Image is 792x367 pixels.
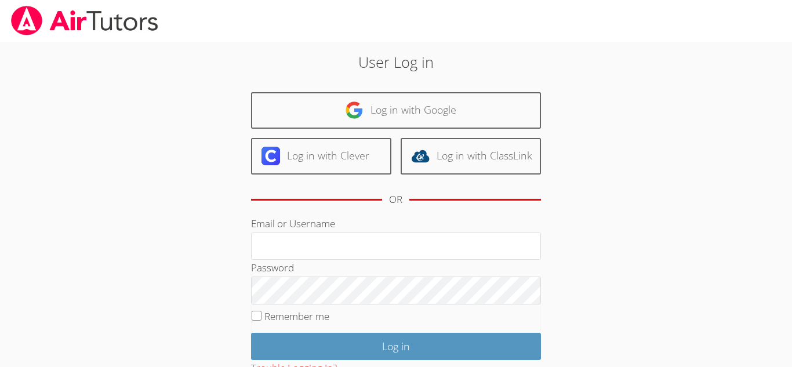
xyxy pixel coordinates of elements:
label: Password [251,261,294,274]
a: Log in with Clever [251,138,391,175]
label: Email or Username [251,217,335,230]
input: Log in [251,333,541,360]
div: OR [389,191,402,208]
img: airtutors_banner-c4298cdbf04f3fff15de1276eac7730deb9818008684d7c2e4769d2f7ddbe033.png [10,6,159,35]
a: Log in with Google [251,92,541,129]
img: classlink-logo-d6bb404cc1216ec64c9a2012d9dc4662098be43eaf13dc465df04b49fa7ab582.svg [411,147,430,165]
h2: User Log in [182,51,610,73]
a: Log in with ClassLink [401,138,541,175]
img: google-logo-50288ca7cdecda66e5e0955fdab243c47b7ad437acaf1139b6f446037453330a.svg [345,101,364,119]
img: clever-logo-6eab21bc6e7a338710f1a6ff85c0baf02591cd810cc4098c63d3a4b26e2feb20.svg [261,147,280,165]
label: Remember me [264,310,329,323]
